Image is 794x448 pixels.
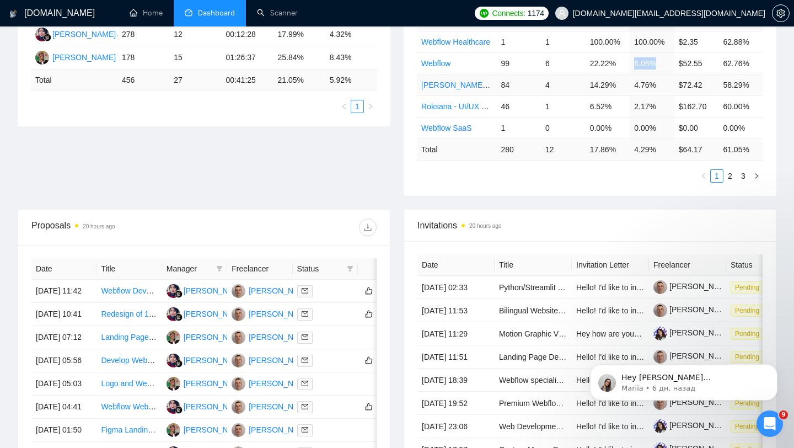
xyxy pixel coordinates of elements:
[167,423,180,437] img: RA
[653,305,733,314] a: [PERSON_NAME]
[175,406,183,414] img: gigradar-bm.png
[101,286,308,295] a: Webflow Developer To Make Pixel-Perfect Shopify Checkout
[101,379,251,388] a: Logo and Website Design for New Business
[737,170,749,182] a: 3
[697,169,710,183] button: left
[362,400,375,413] button: like
[184,424,285,436] div: [PERSON_NAME] Azuatalam
[710,169,723,183] li: 1
[731,328,764,340] span: Pending
[198,8,235,18] span: Dashboard
[731,305,764,317] span: Pending
[541,74,586,95] td: 4
[495,276,572,299] td: Python/Streamlit &#43; FastAPI Engineer for Construction Draw App v1 (SQLite→Postgres, GCP)
[586,52,630,74] td: 22.22%
[167,309,247,318] a: RH[PERSON_NAME]
[232,377,245,391] img: IZ
[184,401,247,413] div: [PERSON_NAME]
[232,425,312,434] a: IZ[PERSON_NAME]
[221,46,273,70] td: 01:26:37
[175,290,183,298] img: gigradar-bm.png
[302,334,308,340] span: mail
[723,169,737,183] li: 2
[558,9,566,17] span: user
[96,419,162,442] td: Figma Landing Pages + Conversion Flow (Webflow-Ready)
[499,329,635,338] a: Motion Graphic VSL Designer/Web Dev
[232,378,312,387] a: IZ[PERSON_NAME]
[31,218,204,236] div: Proposals
[35,28,49,41] img: RH
[753,173,760,179] span: right
[495,299,572,322] td: Bilingual Website Development for Maritime Shipping Company
[185,9,192,17] span: dashboard
[757,410,783,437] iframe: Intercom live chat
[214,260,225,277] span: filter
[630,31,674,52] td: 100.00%
[674,117,719,138] td: $0.00
[362,307,375,321] button: like
[718,31,763,52] td: 62.88%
[653,327,667,340] img: c1TvrDEnT2cRyVJWuaGrBp4vblnH3gAhIHj-0WWF6XgB1-1I-LIFv2h85ylRMVt1qP
[83,223,115,230] time: 20 hours ago
[249,377,312,390] div: [PERSON_NAME]
[302,357,308,364] span: mail
[772,4,790,22] button: setting
[367,103,374,110] span: right
[48,42,190,52] p: Message from Mariia, sent 6 дн. назад
[221,23,273,46] td: 00:12:28
[232,309,312,318] a: IZ[PERSON_NAME]
[345,260,356,277] span: filter
[417,254,495,276] th: Date
[232,332,312,341] a: IZ[PERSON_NAME]
[184,308,247,320] div: [PERSON_NAME]
[496,138,541,160] td: 280
[653,419,667,433] img: c1TvrDEnT2cRyVJWuaGrBp4vblnH3gAhIHj-0WWF6XgB1-1I-LIFv2h85ylRMVt1qP
[162,258,227,280] th: Manager
[232,284,245,298] img: IZ
[31,303,96,326] td: [DATE] 10:41
[718,138,763,160] td: 61.05 %
[273,23,325,46] td: 17.99%
[496,117,541,138] td: 1
[167,377,180,391] img: RA
[731,420,764,433] span: Pending
[731,282,768,291] a: Pending
[541,31,586,52] td: 1
[365,402,373,411] span: like
[302,311,308,317] span: mail
[674,138,719,160] td: $ 64.17
[31,70,117,91] td: Total
[31,258,96,280] th: Date
[96,372,162,396] td: Logo and Website Design for New Business
[96,396,162,419] td: Webflow Website Footer and Contact Us Page Update
[167,425,285,434] a: RA[PERSON_NAME] Azuatalam
[421,81,542,89] a: [PERSON_NAME] - UI/UX General
[365,286,373,295] span: like
[232,402,312,410] a: IZ[PERSON_NAME]
[417,392,495,415] td: [DATE] 19:52
[249,285,312,297] div: [PERSON_NAME]
[117,46,169,70] td: 178
[365,356,373,365] span: like
[586,95,630,117] td: 6.52%
[417,276,495,299] td: [DATE] 02:33
[117,70,169,91] td: 456
[35,51,49,65] img: RA
[750,169,763,183] li: Next Page
[232,286,312,295] a: IZ[PERSON_NAME]
[48,32,190,194] span: Hey [PERSON_NAME][EMAIL_ADDRESS][DOMAIN_NAME], Looks like your Upwork agency Toggle Agency ran ou...
[31,419,96,442] td: [DATE] 01:50
[273,70,325,91] td: 21.05 %
[495,415,572,438] td: Web Development and Social Media Management Expert Needed
[167,286,247,295] a: RH[PERSON_NAME]
[167,263,212,275] span: Manager
[653,421,733,430] a: [PERSON_NAME]
[175,313,183,321] img: gigradar-bm.png
[718,95,763,117] td: 60.00%
[495,369,572,392] td: Webflow specialist to implement small changes to existing design
[417,345,495,369] td: [DATE] 11:51
[630,138,674,160] td: 4.29 %
[499,399,693,408] a: Premium Webflow Landing Page Design for Deal Soldier
[232,355,312,364] a: IZ[PERSON_NAME]
[417,322,495,345] td: [DATE] 11:29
